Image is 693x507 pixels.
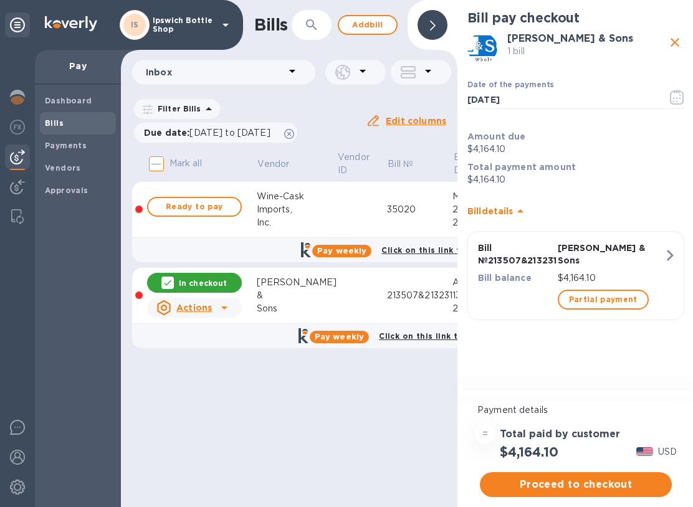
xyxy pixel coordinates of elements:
b: Payments [45,141,87,150]
button: Ready to pay [147,197,242,217]
button: Addbill [338,15,398,35]
button: Partial payment [558,290,649,310]
b: Click on this link to pay as little as $35.83 per week [381,245,598,255]
div: = [475,424,495,444]
p: Inbox [146,66,285,78]
u: Actions [176,303,212,313]
b: Dashboard [45,96,92,105]
p: Bill № [388,158,413,171]
span: Ready to pay [158,199,231,214]
div: 2025 [452,302,492,315]
p: Ipswich Bottle Shop [153,16,215,34]
div: [PERSON_NAME] [257,276,337,289]
h2: $4,164.10 [500,444,558,460]
span: Add bill [349,17,386,32]
u: Edit columns [386,116,446,126]
b: Approvals [45,186,88,195]
p: Pay [45,60,111,72]
div: & [257,289,337,302]
p: 1 bill [507,45,666,58]
span: [DATE] to [DATE] [189,128,270,138]
b: Bill details [467,206,513,216]
p: $4,164.10 [558,272,664,285]
p: Bill Date [454,151,476,177]
p: Payment details [477,404,674,417]
div: 13th [452,289,492,302]
span: Vendor ID [338,151,386,177]
p: $4,164.10 [467,173,684,186]
h2: Bill pay checkout [467,10,684,26]
h3: Total paid by customer [500,429,620,440]
b: Click on this link to pay as little as $372.93 per week [379,331,601,341]
img: USD [636,447,653,456]
div: Unpin categories [5,12,30,37]
b: Vendors [45,163,81,173]
div: Sons [257,302,337,315]
button: Proceed to checkout [480,472,672,497]
p: USD [658,445,677,458]
label: Date of the payments [467,82,553,89]
p: In checkout [179,278,227,288]
div: Due date:[DATE] to [DATE] [134,123,297,143]
div: 35020 [387,203,453,216]
p: [PERSON_NAME] & Sons [558,242,664,267]
span: Proceed to checkout [490,477,662,492]
div: Imports, [257,203,337,216]
b: Amount due [467,131,526,141]
p: Mark all [170,157,202,170]
p: Filter Bills [153,103,201,114]
b: Bills [45,118,64,128]
b: Pay weekly [315,332,364,341]
b: Total payment amount [467,162,576,172]
div: Billdetails [467,191,684,231]
span: Partial payment [569,292,638,307]
p: Vendor ID [338,151,370,177]
div: Inc. [257,216,337,229]
img: Foreign exchange [10,120,25,135]
b: [PERSON_NAME] & Sons [507,32,633,44]
h1: Bills [254,15,288,35]
div: 213507&213231 [387,289,453,302]
div: Aug [452,276,492,289]
div: 22nd [452,203,492,216]
button: close [666,33,684,52]
button: Bill №213507&213231[PERSON_NAME] & SonsBill balance$4,164.10Partial payment [467,231,684,320]
span: Bill Date [454,151,492,177]
div: 2025 [452,216,492,229]
span: Vendor [257,158,305,171]
p: Due date : [144,126,277,139]
p: Bill balance [478,272,553,284]
div: May [452,190,492,203]
div: Wine-Cask [257,190,337,203]
p: Bill № 213507&213231 [478,242,553,267]
img: Logo [45,16,97,31]
b: Pay weekly [317,246,366,255]
p: $4,164.10 [467,143,684,156]
b: IS [131,20,139,29]
p: Vendor [257,158,289,171]
span: Bill № [388,158,429,171]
